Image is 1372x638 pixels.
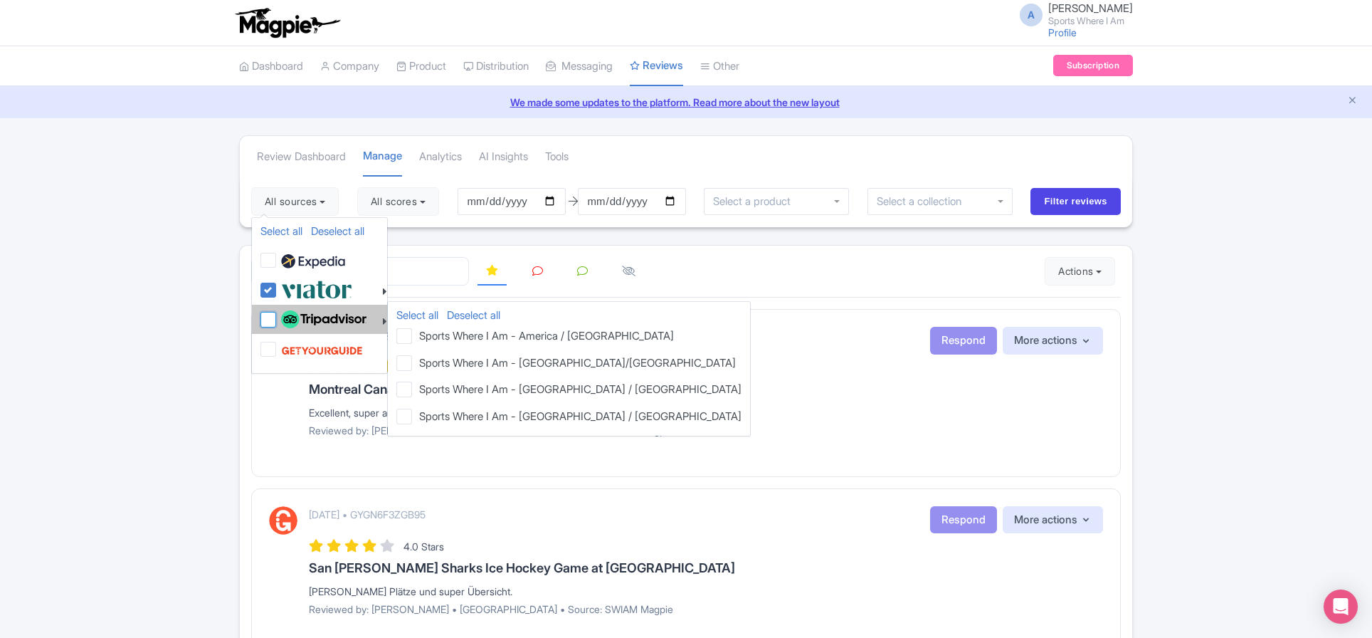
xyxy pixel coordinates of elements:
button: Actions [1045,257,1115,286]
a: Other [700,47,739,86]
a: Product [396,47,446,86]
a: Select all [396,308,438,322]
button: Respond [930,327,997,355]
label: Sports Where I Am - America / [GEOGRAPHIC_DATA] [413,326,674,345]
button: Respond [930,506,997,534]
label: Sports Where I Am - [GEOGRAPHIC_DATA] / [GEOGRAPHIC_DATA] [413,407,742,425]
img: viator-e2bf771eb72f7a6029a5edfbb081213a.svg [281,278,352,301]
img: GetYourGuide Logo [269,506,297,535]
button: More actions [1003,327,1103,355]
a: Dashboard [239,47,303,86]
button: More actions [1003,506,1103,534]
input: Select a collection [877,195,971,208]
a: Distribution [463,47,529,86]
button: All sources [251,187,339,216]
h3: Montreal Canadiens Ice Hockey Game at [GEOGRAPHIC_DATA] [309,382,1103,397]
a: AI Insights [479,137,528,177]
img: logo-ab69f6fb50320c5b225c76a69d11143b.png [232,7,342,38]
label: Sports Where I Am - [GEOGRAPHIC_DATA]/[GEOGRAPHIC_DATA] [413,353,736,372]
a: Select all [260,224,302,238]
h3: San [PERSON_NAME] Sharks Ice Hockey Game at [GEOGRAPHIC_DATA] [309,561,1103,575]
img: expedia22-01-93867e2ff94c7cd37d965f09d456db68.svg [281,251,345,272]
span: A [1020,4,1043,26]
a: Tools [545,137,569,177]
a: Deselect all [311,224,364,238]
label: Sports Where I Am - [GEOGRAPHIC_DATA] / [GEOGRAPHIC_DATA] [413,380,742,398]
p: [DATE] • GYGN6F3ZGB95 [309,507,426,522]
a: Profile [1048,26,1077,38]
ul: All sources [251,217,388,374]
p: Reviewed by: [PERSON_NAME] • [GEOGRAPHIC_DATA] • Source: SWIAM Magpie [309,423,1103,438]
a: Company [320,47,379,86]
button: All scores [357,187,439,216]
div: Open Intercom Messenger [1324,590,1358,624]
input: Select a product [713,195,798,208]
button: Close announcement [1347,93,1358,110]
a: Review Dashboard [257,137,346,177]
small: Sports Where I Am [1048,16,1133,26]
a: Analytics [419,137,462,177]
img: tripadvisor_background-ebb97188f8c6c657a79ad20e0caa6051.svg [281,310,366,329]
p: Reviewed by: [PERSON_NAME] • [GEOGRAPHIC_DATA] • Source: SWIAM Magpie [309,602,1103,617]
div: Excellent, super ambiance [309,405,1103,420]
a: We made some updates to the platform. Read more about the new layout [9,95,1363,110]
span: [PERSON_NAME] [1048,1,1133,15]
input: Filter reviews [1030,188,1121,215]
span: 4.0 Stars [403,540,444,553]
a: Manage [363,137,402,177]
img: get_your_guide-5a6366678479520ec94e3f9d2b9f304b.svg [281,337,363,364]
a: Subscription [1053,55,1133,76]
a: Messaging [546,47,613,86]
a: A [PERSON_NAME] Sports Where I Am [1011,3,1133,26]
div: [PERSON_NAME] Plätze und super Übersicht. [309,584,1103,599]
a: Deselect all [447,308,500,322]
a: Reviews [630,46,683,87]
